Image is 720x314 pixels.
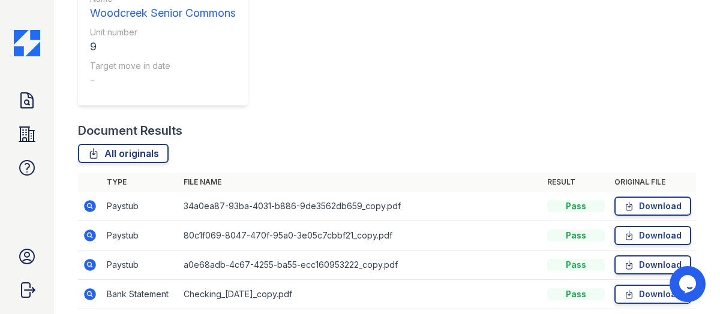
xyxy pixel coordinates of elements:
a: All originals [78,144,169,163]
td: Bank Statement [102,280,179,309]
th: File name [179,173,542,192]
div: Pass [547,259,605,271]
th: Original file [610,173,696,192]
td: Paystub [102,250,179,280]
td: Paystub [102,192,179,221]
div: Document Results [78,122,182,139]
div: Pass [547,200,605,212]
a: Download [614,285,691,304]
th: Result [542,173,610,192]
div: Pass [547,288,605,300]
td: a0e68adb-4c67-4255-ba55-ecc160953222_copy.pdf [179,250,542,280]
div: Pass [547,230,605,241]
iframe: chat widget [670,266,708,302]
td: Checking_[DATE]_copy.pdf [179,280,542,309]
a: Download [614,197,691,216]
td: Paystub [102,221,179,250]
div: Woodcreek Senior Commons [90,5,236,22]
div: 9 [90,38,236,55]
td: 34a0ea87-93ba-4031-b886-9de3562db659_copy.pdf [179,192,542,221]
div: Unit number [90,26,236,38]
a: Download [614,255,691,274]
div: Target move in date [90,60,236,72]
a: Download [614,226,691,245]
img: CE_Icon_Blue-c292c112584629df590d857e76928e9f676e5b41ef8f769ba2f05ee15b207248.png [14,30,40,56]
div: - [90,72,236,89]
td: 80c1f069-8047-470f-95a0-3e05c7cbbf21_copy.pdf [179,221,542,250]
th: Type [102,173,179,192]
